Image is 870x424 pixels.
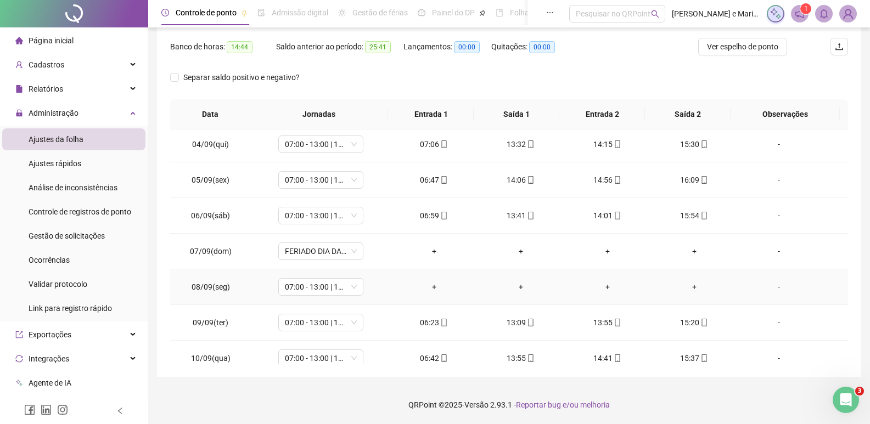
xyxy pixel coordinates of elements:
[660,245,729,257] div: +
[250,99,388,129] th: Jornadas
[496,9,503,16] span: book
[29,330,71,339] span: Exportações
[15,37,23,44] span: home
[241,10,248,16] span: pushpin
[403,41,491,53] div: Lançamentos:
[179,71,304,83] span: Separar saldo positivo e negativo?
[29,207,131,216] span: Controle de registros de ponto
[15,109,23,117] span: lock
[699,176,708,184] span: mobile
[464,400,489,409] span: Versão
[272,8,328,17] span: Admissão digital
[660,174,729,186] div: 16:09
[699,354,708,362] span: mobile
[29,304,112,313] span: Link para registro rápido
[770,8,782,20] img: sparkle-icon.fc2bf0ac1784a2077858766a79e2daf3.svg
[439,319,448,326] span: mobile
[439,176,448,184] span: mobile
[29,135,83,144] span: Ajustes da folha
[29,256,70,264] span: Ocorrências
[191,211,230,220] span: 06/09(sáb)
[660,316,729,329] div: 15:20
[573,352,642,364] div: 14:41
[645,99,731,129] th: Saída 2
[526,140,535,148] span: mobile
[573,138,642,150] div: 14:15
[855,387,864,395] span: 3
[746,210,811,222] div: -
[418,9,425,16] span: dashboard
[526,212,535,219] span: mobile
[699,319,708,326] span: mobile
[170,41,276,53] div: Banco de horas:
[660,138,729,150] div: 15:30
[257,9,265,16] span: file-done
[486,210,555,222] div: 13:41
[486,245,555,257] div: +
[835,42,844,51] span: upload
[660,210,729,222] div: 15:54
[116,407,124,415] span: left
[190,247,232,256] span: 07/09(dom)
[439,140,448,148] span: mobile
[15,331,23,338] span: export
[819,9,829,19] span: bell
[148,386,870,424] footer: QRPoint © 2025 - 2.93.1 -
[29,109,78,117] span: Administração
[29,354,69,363] span: Integrações
[660,352,729,364] div: 15:37
[613,319,621,326] span: mobile
[573,210,642,222] div: 14:01
[486,352,555,364] div: 13:55
[57,404,68,415] span: instagram
[192,282,230,291] span: 08/09(seg)
[573,174,642,186] div: 14:56
[529,41,555,53] span: 00:00
[285,350,357,366] span: 07:00 - 13:00 | 14:00 - 15:20
[400,138,469,150] div: 07:06
[699,212,708,219] span: mobile
[526,354,535,362] span: mobile
[29,280,87,289] span: Validar protocolo
[651,10,659,18] span: search
[486,174,555,186] div: 14:06
[746,281,811,293] div: -
[191,354,231,363] span: 10/09(qua)
[29,84,63,93] span: Relatórios
[746,316,811,329] div: -
[559,99,645,129] th: Entrada 2
[698,38,787,55] button: Ver espelho de ponto
[746,352,811,364] div: -
[170,99,250,129] th: Data
[439,212,448,219] span: mobile
[746,138,811,150] div: -
[746,174,811,186] div: -
[613,140,621,148] span: mobile
[486,316,555,329] div: 13:09
[276,41,403,53] div: Saldo anterior ao período:
[285,172,357,188] span: 07:00 - 13:00 | 14:00 - 15:20
[613,212,621,219] span: mobile
[176,8,237,17] span: Controle de ponto
[486,138,555,150] div: 13:32
[338,9,346,16] span: sun
[546,9,554,16] span: ellipsis
[365,41,391,53] span: 25:41
[746,245,811,257] div: -
[29,183,117,192] span: Análise de inconsistências
[491,41,576,53] div: Quitações:
[573,245,642,257] div: +
[707,41,778,53] span: Ver espelho de ponto
[516,400,610,409] span: Reportar bug e/ou melhoria
[510,8,580,17] span: Folha de pagamento
[432,8,475,17] span: Painel do DP
[660,281,729,293] div: +
[400,174,469,186] div: 06:47
[227,41,252,53] span: 14:44
[672,8,760,20] span: [PERSON_NAME] e Mariana alimentação ltda
[439,354,448,362] span: mobile
[400,210,469,222] div: 06:59
[840,5,856,22] img: 80235
[573,281,642,293] div: +
[29,378,71,387] span: Agente de IA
